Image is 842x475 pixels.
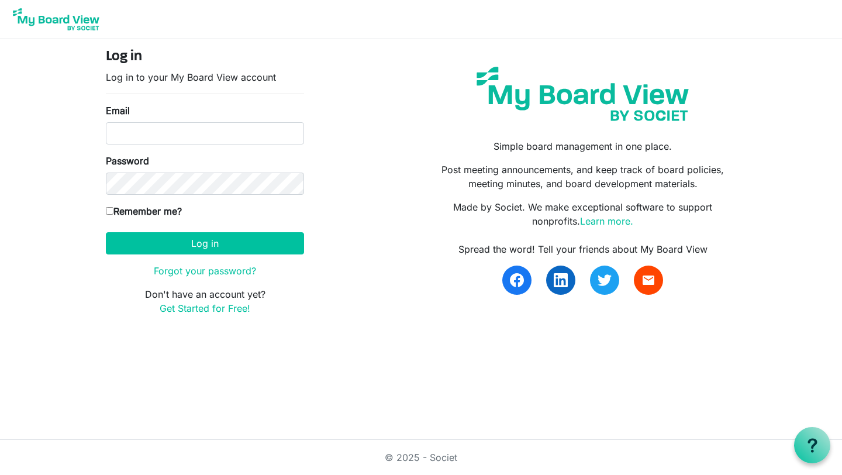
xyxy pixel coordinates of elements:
[468,58,698,130] img: my-board-view-societ.svg
[554,273,568,287] img: linkedin.svg
[634,266,663,295] a: email
[106,154,149,168] label: Password
[106,49,304,66] h4: Log in
[106,232,304,254] button: Log in
[9,5,103,34] img: My Board View Logo
[430,163,736,191] p: Post meeting announcements, and keep track of board policies, meeting minutes, and board developm...
[160,302,250,314] a: Get Started for Free!
[106,70,304,84] p: Log in to your My Board View account
[510,273,524,287] img: facebook.svg
[598,273,612,287] img: twitter.svg
[106,287,304,315] p: Don't have an account yet?
[430,139,736,153] p: Simple board management in one place.
[580,215,633,227] a: Learn more.
[430,242,736,256] div: Spread the word! Tell your friends about My Board View
[430,200,736,228] p: Made by Societ. We make exceptional software to support nonprofits.
[106,204,182,218] label: Remember me?
[641,273,655,287] span: email
[106,207,113,215] input: Remember me?
[385,452,457,463] a: © 2025 - Societ
[106,104,130,118] label: Email
[154,265,256,277] a: Forgot your password?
